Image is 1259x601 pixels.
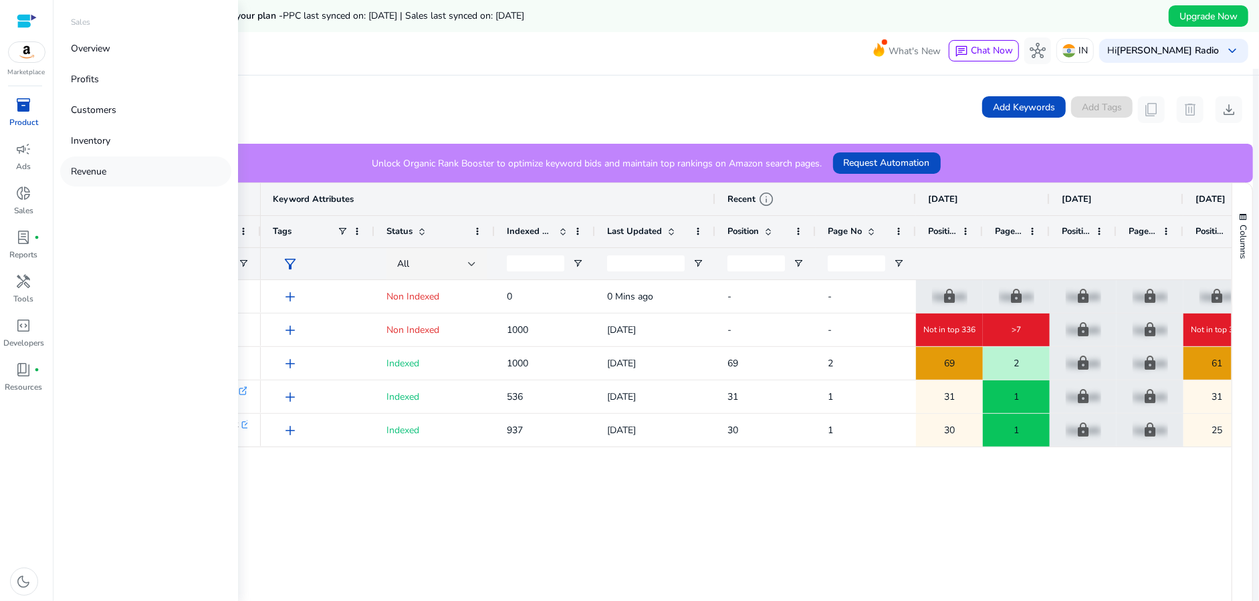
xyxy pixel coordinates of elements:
[16,229,32,245] span: lab_profile
[1199,283,1235,310] p: Upgrade
[572,258,583,269] button: Open Filter Menu
[507,424,523,437] span: 937
[1066,383,1101,410] p: Upgrade
[889,39,941,63] span: What's New
[273,193,354,205] span: Keyword Attributes
[3,337,44,349] p: Developers
[5,381,43,393] p: Resources
[71,16,90,28] p: Sales
[9,116,38,128] p: Product
[828,324,832,336] span: -
[727,424,738,437] span: 30
[282,356,298,372] span: add
[507,225,554,237] span: Indexed Products
[386,290,439,303] span: Non Indexed
[71,72,99,86] p: Profits
[727,225,759,237] span: Position
[928,225,956,237] span: Position
[282,289,298,305] span: add
[727,390,738,403] span: 31
[9,42,45,62] img: amazon.svg
[1212,416,1222,444] span: 25
[828,255,885,271] input: Page No Filter Input
[386,390,419,403] span: Indexed
[283,9,524,22] span: PPC last synced on: [DATE] | Sales last synced on: [DATE]
[1129,225,1157,237] span: Page No
[1014,383,1019,410] span: 1
[386,357,419,370] span: Indexed
[1237,225,1249,259] span: Columns
[282,322,298,338] span: add
[35,367,40,372] span: fiber_manual_record
[828,357,833,370] span: 2
[1066,283,1101,310] p: Upgrade
[16,574,32,590] span: dark_mode
[372,156,822,170] p: Unlock Organic Rank Booster to optimize keyword bids and maintain top rankings on Amazon search p...
[727,255,785,271] input: Position Filter Input
[982,96,1066,118] button: Add Keywords
[507,390,523,403] span: 536
[793,258,804,269] button: Open Filter Menu
[828,390,833,403] span: 1
[71,41,110,55] p: Overview
[993,100,1055,114] span: Add Keywords
[1107,46,1219,55] p: Hi
[607,225,662,237] span: Last Updated
[828,290,832,303] span: -
[397,257,409,270] span: All
[1195,193,1226,205] span: [DATE]
[1224,43,1240,59] span: keyboard_arrow_down
[386,424,419,437] span: Indexed
[758,191,774,207] span: info
[828,225,862,237] span: Page No
[727,290,731,303] span: -
[14,205,33,217] p: Sales
[944,350,955,377] span: 69
[932,283,967,310] p: Upgrade
[1066,416,1101,444] p: Upgrade
[71,164,106,178] p: Revenue
[727,191,774,207] div: Recent
[1133,350,1168,377] p: Upgrade
[1014,350,1019,377] span: 2
[14,293,34,305] p: Tools
[1062,225,1090,237] span: Position
[273,225,292,237] span: Tags
[844,156,930,170] span: Request Automation
[607,357,636,370] span: [DATE]
[1024,37,1051,64] button: hub
[693,258,703,269] button: Open Filter Menu
[1066,316,1101,344] p: Upgrade
[16,318,32,334] span: code_blocks
[1212,350,1222,377] span: 61
[944,383,955,410] span: 31
[386,225,413,237] span: Status
[507,324,528,336] span: 1000
[282,423,298,439] span: add
[1212,383,1222,410] span: 31
[16,141,32,157] span: campaign
[607,290,653,303] span: 0 Mins ago
[999,283,1034,310] p: Upgrade
[1062,193,1092,205] span: [DATE]
[282,389,298,405] span: add
[995,225,1023,237] span: Page No
[282,256,298,272] span: filter_alt
[1030,43,1046,59] span: hub
[1216,96,1242,123] button: download
[944,416,955,444] span: 30
[88,11,524,22] h5: Data syncs run less frequently on your plan -
[16,97,32,113] span: inventory_2
[949,40,1019,62] button: chatChat Now
[8,68,45,78] p: Marketplace
[1117,44,1219,57] b: [PERSON_NAME] Radio
[71,134,110,148] p: Inventory
[1062,44,1076,57] img: in.svg
[386,324,439,336] span: Non Indexed
[16,362,32,378] span: book_4
[17,160,31,172] p: Ads
[1012,324,1021,335] span: >7
[1078,39,1088,62] p: IN
[507,255,564,271] input: Indexed Products Filter Input
[607,424,636,437] span: [DATE]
